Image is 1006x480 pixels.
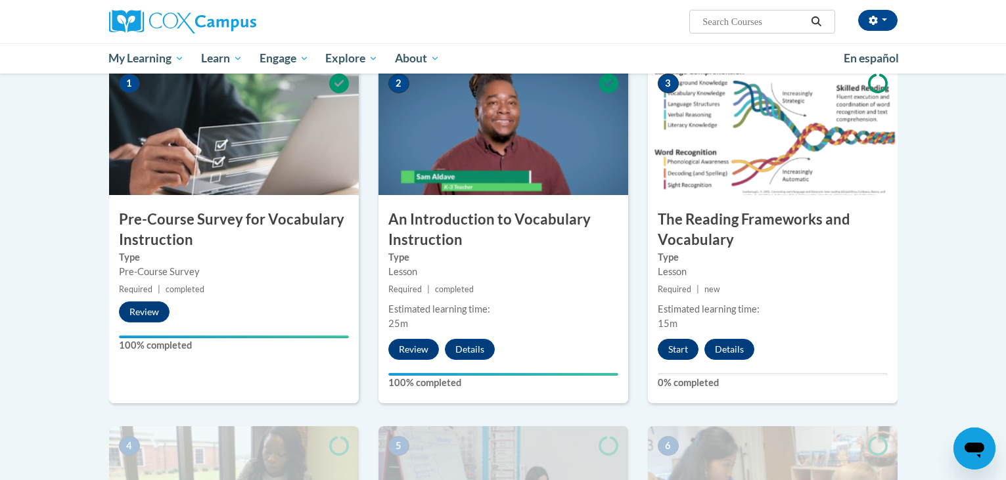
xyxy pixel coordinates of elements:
span: completed [166,284,204,294]
label: Type [119,250,349,265]
button: Details [704,339,754,360]
span: Engage [260,51,309,66]
img: Course Image [378,64,628,195]
div: Estimated learning time: [388,302,618,316]
a: Engage [251,43,317,74]
span: 2 [388,74,409,93]
input: Search Courses [701,14,806,30]
span: Required [119,284,152,294]
span: Required [658,284,691,294]
div: Lesson [388,265,618,279]
span: About [395,51,440,66]
span: 3 [658,74,679,93]
div: Main menu [89,43,917,74]
label: Type [388,250,618,265]
a: Explore [317,43,386,74]
div: Pre-Course Survey [119,265,349,279]
label: 100% completed [119,338,349,353]
span: 15m [658,318,677,329]
h3: The Reading Frameworks and Vocabulary [648,209,898,250]
a: Learn [193,43,251,74]
div: Your progress [119,336,349,338]
span: | [158,284,160,294]
label: Type [658,250,888,265]
span: 5 [388,436,409,456]
a: En español [835,45,907,72]
a: About [386,43,448,74]
button: Start [658,339,698,360]
a: My Learning [101,43,193,74]
span: 1 [119,74,140,93]
span: | [427,284,430,294]
button: Account Settings [858,10,898,31]
span: 25m [388,318,408,329]
span: | [697,284,699,294]
span: Learn [201,51,242,66]
img: Course Image [109,64,359,195]
span: En español [844,51,899,65]
span: 4 [119,436,140,456]
button: Review [119,301,170,322]
span: Required [388,284,422,294]
button: Search [806,14,826,30]
button: Review [388,339,439,360]
label: 100% completed [388,376,618,390]
div: Your progress [388,373,618,376]
span: new [704,284,720,294]
iframe: Button to launch messaging window [953,427,995,469]
div: Lesson [658,265,888,279]
span: 6 [658,436,679,456]
img: Course Image [648,64,898,195]
h3: Pre-Course Survey for Vocabulary Instruction [109,209,359,250]
span: My Learning [108,51,184,66]
button: Details [445,339,495,360]
label: 0% completed [658,376,888,390]
h3: An Introduction to Vocabulary Instruction [378,209,628,250]
img: Cox Campus [109,10,256,33]
a: Cox Campus [109,10,359,33]
span: completed [435,284,474,294]
span: Explore [325,51,378,66]
div: Estimated learning time: [658,302,888,316]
